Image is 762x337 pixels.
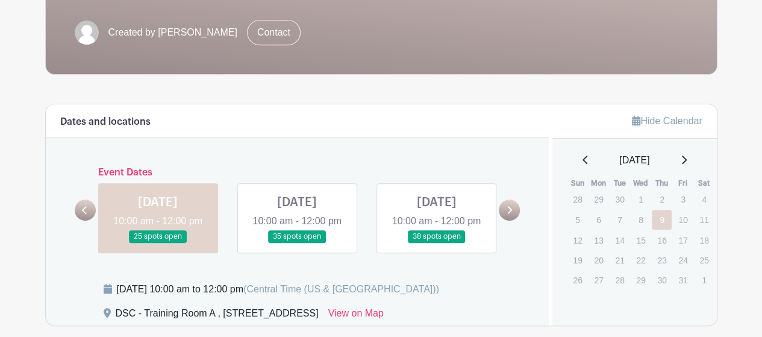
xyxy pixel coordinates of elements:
[673,251,693,269] p: 24
[610,271,629,289] p: 28
[631,190,651,209] p: 1
[60,116,151,128] h6: Dates and locations
[610,210,629,229] p: 7
[652,210,672,230] a: 9
[652,231,672,250] p: 16
[632,116,702,126] a: Hide Calendar
[567,271,587,289] p: 26
[631,210,651,229] p: 8
[116,306,319,326] div: DSC - Training Room A , [STREET_ADDRESS]
[652,251,672,269] p: 23
[567,231,587,250] p: 12
[567,177,588,189] th: Sun
[609,177,630,189] th: Tue
[567,190,587,209] p: 28
[694,251,714,269] p: 25
[651,177,672,189] th: Thu
[567,210,587,229] p: 5
[108,25,237,40] span: Created by [PERSON_NAME]
[589,251,608,269] p: 20
[652,271,672,289] p: 30
[243,284,439,294] span: (Central Time (US & [GEOGRAPHIC_DATA]))
[694,210,714,229] p: 11
[673,231,693,250] p: 17
[610,190,629,209] p: 30
[589,190,608,209] p: 29
[589,231,608,250] p: 13
[96,167,499,178] h6: Event Dates
[694,190,714,209] p: 4
[589,210,608,229] p: 6
[610,231,629,250] p: 14
[673,210,693,229] p: 10
[631,231,651,250] p: 15
[247,20,301,45] a: Contact
[117,282,439,297] div: [DATE] 10:00 am to 12:00 pm
[652,190,672,209] p: 2
[75,20,99,45] img: default-ce2991bfa6775e67f084385cd625a349d9dcbb7a52a09fb2fda1e96e2d18dcdb.png
[619,153,649,168] span: [DATE]
[588,177,609,189] th: Mon
[631,271,651,289] p: 29
[589,271,608,289] p: 27
[567,251,587,269] p: 19
[328,306,384,326] a: View on Map
[694,231,714,250] p: 18
[630,177,651,189] th: Wed
[693,177,714,189] th: Sat
[672,177,693,189] th: Fri
[631,251,651,269] p: 22
[673,190,693,209] p: 3
[610,251,629,269] p: 21
[694,271,714,289] p: 1
[673,271,693,289] p: 31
